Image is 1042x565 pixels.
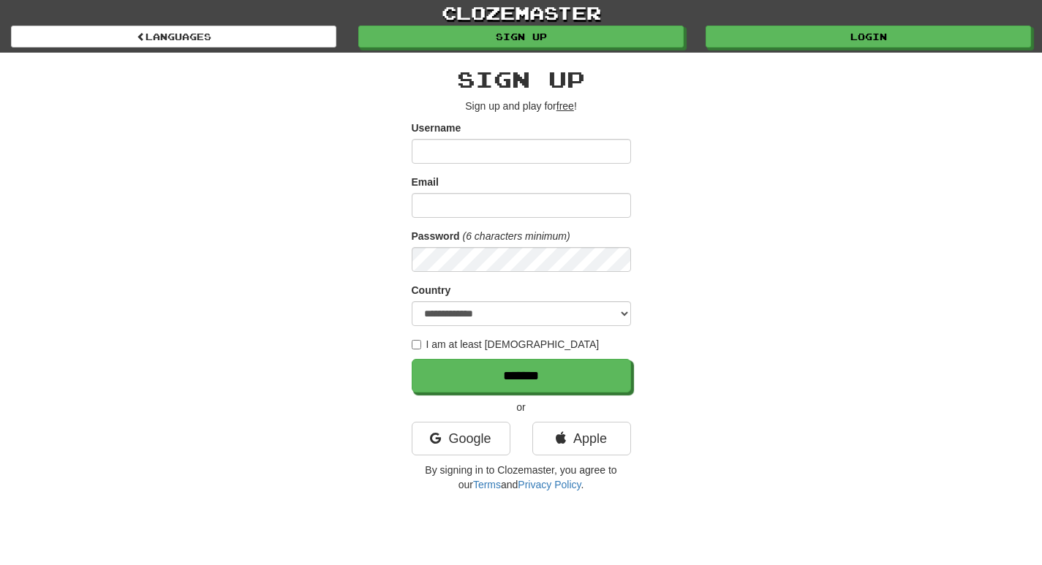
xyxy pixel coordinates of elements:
[358,26,684,48] a: Sign up
[412,422,510,455] a: Google
[412,99,631,113] p: Sign up and play for !
[412,67,631,91] h2: Sign up
[412,175,439,189] label: Email
[532,422,631,455] a: Apple
[706,26,1031,48] a: Login
[412,229,460,243] label: Password
[518,479,581,490] a: Privacy Policy
[556,100,574,112] u: free
[11,26,336,48] a: Languages
[412,463,631,492] p: By signing in to Clozemaster, you agree to our and .
[412,400,631,414] p: or
[412,283,451,297] label: Country
[412,121,461,135] label: Username
[463,230,570,242] em: (6 characters minimum)
[412,340,421,349] input: I am at least [DEMOGRAPHIC_DATA]
[473,479,501,490] a: Terms
[412,337,600,352] label: I am at least [DEMOGRAPHIC_DATA]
